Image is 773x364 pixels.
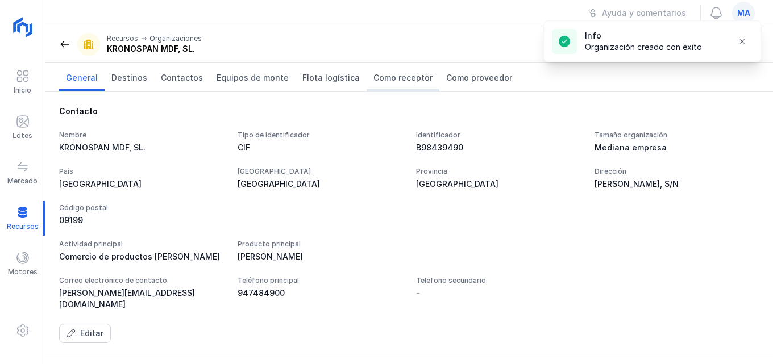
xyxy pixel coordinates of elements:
div: KRONOSPAN MDF, SL. [59,142,224,153]
div: CIF [238,142,402,153]
div: Provincia [416,167,581,176]
a: Contactos [154,63,210,91]
div: Organización creado con éxito [585,41,702,53]
span: Como receptor [373,72,433,83]
span: ma [737,7,750,19]
div: 947484900 [238,287,402,299]
div: Código postal [59,203,224,212]
div: Producto principal [238,240,402,249]
div: Organizaciones [149,34,202,43]
span: General [66,72,98,83]
div: - [416,287,420,299]
div: [PERSON_NAME][EMAIL_ADDRESS][DOMAIN_NAME] [59,287,224,310]
a: Destinos [105,63,154,91]
div: [PERSON_NAME] [238,251,402,262]
a: Flota logística [296,63,367,91]
div: Recursos [107,34,138,43]
span: Contactos [161,72,203,83]
div: Lotes [13,131,32,140]
span: Equipos de monte [217,72,289,83]
span: Flota logística [302,72,360,83]
div: Actividad principal [59,240,224,249]
span: Destinos [111,72,147,83]
div: [GEOGRAPHIC_DATA] [59,178,224,190]
div: [GEOGRAPHIC_DATA] [238,167,402,176]
div: Teléfono principal [238,276,402,285]
a: Como proveedor [439,63,519,91]
div: Nombre [59,131,224,140]
div: KRONOSPAN MDF, SL. [107,43,202,55]
div: 09199 [59,215,224,226]
div: Comercio de productos [PERSON_NAME] [59,251,224,262]
div: Mercado [7,177,38,186]
button: Editar [59,324,111,343]
div: Mediana empresa [595,142,759,153]
div: Contacto [59,106,759,117]
div: Motores [8,267,38,277]
div: [PERSON_NAME], S/N [595,178,759,190]
div: [GEOGRAPHIC_DATA] [238,178,402,190]
span: Como proveedor [446,72,512,83]
div: Info [585,30,702,41]
div: País [59,167,224,176]
button: Ayuda y comentarios [581,3,693,23]
div: Dirección [595,167,759,176]
div: Correo electrónico de contacto [59,276,224,285]
div: Teléfono secundario [416,276,581,285]
a: Equipos de monte [210,63,296,91]
div: Tipo de identificador [238,131,402,140]
div: Editar [80,328,103,339]
a: Como receptor [367,63,439,91]
div: B98439490 [416,142,581,153]
div: [GEOGRAPHIC_DATA] [416,178,581,190]
a: General [59,63,105,91]
div: Identificador [416,131,581,140]
img: logoRight.svg [9,13,37,41]
div: Inicio [14,86,31,95]
div: Ayuda y comentarios [602,7,686,19]
div: Tamaño organización [595,131,759,140]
